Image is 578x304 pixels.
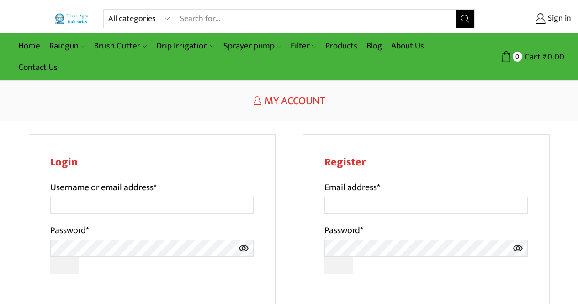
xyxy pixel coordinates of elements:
bdi: 0.00 [543,50,564,64]
a: Drip Irrigation [152,35,219,57]
a: Brush Cutter [90,35,151,57]
a: Filter [286,35,321,57]
h2: Login [50,156,254,169]
button: Show password [50,257,80,274]
a: Sprayer pump [219,35,286,57]
a: Contact Us [14,57,62,78]
label: Username or email address [50,180,157,195]
input: Search for... [175,10,456,28]
button: Show password [324,257,354,274]
label: Email address [324,180,380,195]
a: Home [14,35,45,57]
h2: Register [324,156,528,169]
label: Password [50,223,89,238]
a: Sign in [488,11,571,27]
button: Search button [456,10,474,28]
label: Password [324,223,363,238]
span: ₹ [543,50,547,64]
a: 0 Cart ₹0.00 [484,48,564,65]
span: Sign in [546,13,571,25]
a: Products [321,35,362,57]
span: My Account [265,92,325,110]
a: Blog [362,35,387,57]
a: About Us [387,35,429,57]
span: 0 [513,52,522,61]
a: Raingun [45,35,90,57]
span: Cart [522,51,541,63]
